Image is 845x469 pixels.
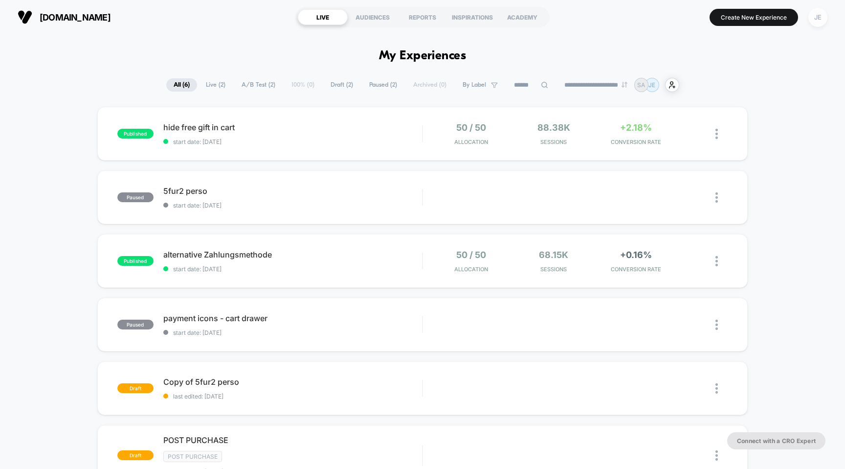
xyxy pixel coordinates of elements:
div: JE [808,8,827,27]
button: [DOMAIN_NAME] [15,9,113,25]
div: INSPIRATIONS [447,9,497,25]
span: Allocation [454,266,488,273]
div: AUDIENCES [348,9,398,25]
span: CONVERSION RATE [597,266,674,273]
span: All ( 6 ) [166,78,197,92]
span: POST PURCHASE [163,435,422,445]
div: ACADEMY [497,9,547,25]
span: By Label [463,81,486,89]
span: 88.38k [537,122,570,133]
span: start date: [DATE] [163,329,422,336]
p: SA [637,81,645,89]
img: close [715,192,718,203]
span: 50 / 50 [456,250,486,260]
img: end [622,82,627,88]
img: Visually logo [18,10,32,24]
span: start date: [DATE] [163,138,422,145]
button: Create New Experience [710,9,798,26]
span: Sessions [515,139,592,145]
span: published [117,129,154,139]
span: [DOMAIN_NAME] [40,12,111,23]
img: close [715,383,718,394]
span: A/B Test ( 2 ) [234,78,283,92]
span: Allocation [454,139,488,145]
div: LIVE [298,9,348,25]
span: draft [117,383,154,393]
span: paused [117,320,154,329]
span: alternative Zahlungsmethode [163,250,422,259]
span: +0.16% [620,250,652,260]
span: Live ( 2 ) [199,78,233,92]
span: 68.15k [539,250,568,260]
button: JE [805,7,830,27]
img: close [715,320,718,330]
span: Sessions [515,266,592,273]
span: +2.18% [620,122,652,133]
span: 50 / 50 [456,122,486,133]
button: Connect with a CRO Expert [727,432,825,449]
span: Post Purchase [163,451,222,462]
span: paused [117,192,154,202]
span: start date: [DATE] [163,202,422,209]
img: close [715,450,718,461]
span: hide free gift in cart [163,122,422,132]
p: JE [648,81,655,89]
span: Paused ( 2 ) [362,78,404,92]
span: last edited: [DATE] [163,393,422,400]
span: start date: [DATE] [163,265,422,273]
span: draft [117,450,154,460]
span: CONVERSION RATE [597,139,674,145]
span: Copy of 5fur2 perso [163,377,422,387]
span: published [117,256,154,266]
span: payment icons - cart drawer [163,313,422,323]
div: REPORTS [398,9,447,25]
span: 5fur2 perso [163,186,422,196]
h1: My Experiences [379,49,467,63]
img: close [715,129,718,139]
span: Draft ( 2 ) [323,78,360,92]
img: close [715,256,718,266]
